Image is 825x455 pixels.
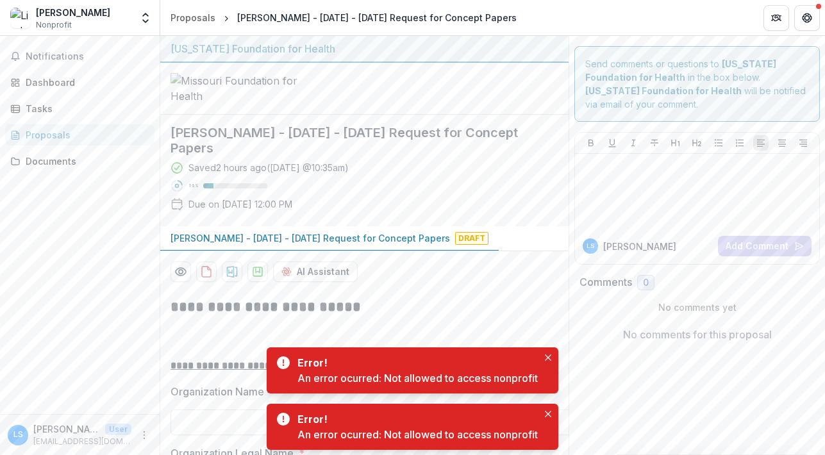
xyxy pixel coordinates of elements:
img: Missouri Foundation for Health [171,73,299,104]
nav: breadcrumb [165,8,522,27]
button: Italicize [626,135,641,151]
p: No comments for this proposal [623,327,772,342]
p: [PERSON_NAME] - [DATE] - [DATE] Request for Concept Papers [171,231,450,245]
p: [PERSON_NAME] [33,422,100,436]
div: [PERSON_NAME] - [DATE] - [DATE] Request for Concept Papers [237,11,517,24]
button: Strike [647,135,662,151]
button: Heading 1 [668,135,683,151]
span: 0 [643,277,649,288]
button: More [137,427,152,443]
h2: [PERSON_NAME] - [DATE] - [DATE] Request for Concept Papers [171,125,538,156]
div: Lindsay Stark [13,431,23,439]
button: Open entity switcher [137,5,154,31]
button: AI Assistant [273,261,358,282]
a: Tasks [5,98,154,119]
div: Documents [26,154,144,168]
button: Bullet List [711,135,726,151]
button: Close [540,350,556,365]
span: Draft [455,232,488,245]
p: Organization Name [171,384,264,399]
button: Align Right [796,135,811,151]
button: Underline [604,135,620,151]
p: 16 % [188,181,198,190]
button: download-proposal [196,261,217,282]
button: Heading 2 [689,135,704,151]
p: No comments yet [579,301,815,314]
img: Lindsay Stark [10,8,31,28]
div: [US_STATE] Foundation for Health [171,41,558,56]
button: Add Comment [718,236,812,256]
button: download-proposal [247,261,268,282]
a: Dashboard [5,72,154,93]
button: Align Left [753,135,769,151]
div: Proposals [26,128,144,142]
a: Documents [5,151,154,172]
button: Close [540,406,556,422]
div: [PERSON_NAME] [36,6,110,19]
span: Nonprofit [36,19,72,31]
h2: Comments [579,276,632,288]
div: Error! [297,411,533,427]
button: Partners [763,5,789,31]
div: Dashboard [26,76,144,89]
div: Saved 2 hours ago ( [DATE] @ 10:35am ) [188,161,349,174]
strong: [US_STATE] Foundation for Health [585,85,742,96]
div: An error ocurred: Not allowed to access nonprofit [297,427,538,442]
p: User [105,424,131,435]
button: download-proposal [222,261,242,282]
p: [PERSON_NAME] [603,240,676,253]
div: Error! [297,355,533,370]
div: Tasks [26,102,144,115]
button: Align Center [774,135,790,151]
a: Proposals [5,124,154,145]
div: Proposals [171,11,215,24]
a: Proposals [165,8,221,27]
div: Lindsay Stark [587,243,594,249]
p: [EMAIL_ADDRESS][DOMAIN_NAME] [33,436,131,447]
button: Preview 1c4969ad-2569-4f1a-b160-ff5958265dd2-0.pdf [171,261,191,282]
button: Ordered List [732,135,747,151]
button: Bold [583,135,599,151]
span: Notifications [26,51,149,62]
button: Notifications [5,46,154,67]
p: Due on [DATE] 12:00 PM [188,197,292,211]
div: Send comments or questions to in the box below. will be notified via email of your comment. [574,46,820,122]
button: Get Help [794,5,820,31]
div: An error ocurred: Not allowed to access nonprofit [297,370,538,386]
